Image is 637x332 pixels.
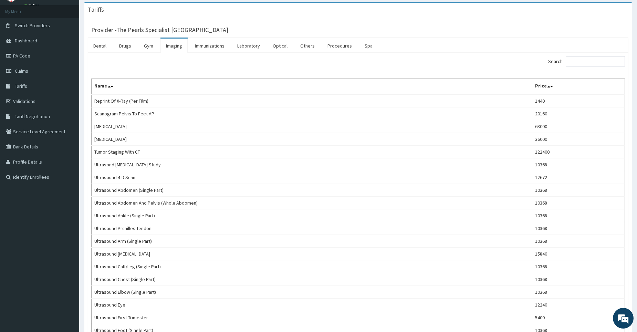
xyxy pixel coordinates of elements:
td: 10368 [532,158,625,171]
td: Ultrasound Abdomen (Single Part) [92,184,532,197]
td: 12672 [532,171,625,184]
td: Ultrasound Archilles Tendon [92,222,532,235]
td: Ultrasound First Trimester [92,311,532,324]
td: 10368 [532,260,625,273]
th: Name [92,79,532,95]
td: 122400 [532,146,625,158]
a: Imaging [160,39,188,53]
td: [MEDICAL_DATA] [92,120,532,133]
td: Ultrasound Abdomen And Pelvis (Whole Abdomen) [92,197,532,209]
div: Minimize live chat window [113,3,129,20]
a: Spa [359,39,378,53]
textarea: Type your message and hit 'Enter' [3,188,131,212]
span: We're online! [40,87,95,156]
a: Immunizations [189,39,230,53]
span: Tariffs [15,83,27,89]
td: Ultrasond [MEDICAL_DATA] Study [92,158,532,171]
span: Dashboard [15,38,37,44]
th: Price [532,79,625,95]
td: 1440 [532,94,625,107]
img: d_794563401_company_1708531726252_794563401 [13,34,28,52]
h3: Tariffs [88,7,104,13]
td: 10368 [532,209,625,222]
td: Ultrasound [MEDICAL_DATA] [92,248,532,260]
div: Chat with us now [36,39,116,48]
span: Claims [15,68,28,74]
td: 10368 [532,235,625,248]
td: 5400 [532,311,625,324]
td: [MEDICAL_DATA] [92,133,532,146]
td: 10368 [532,197,625,209]
a: Optical [267,39,293,53]
h3: Provider - The Pearls Specialist [GEOGRAPHIC_DATA] [91,27,228,33]
td: 15840 [532,248,625,260]
td: 12240 [532,299,625,311]
td: Ultrasound Elbow (Single Part) [92,286,532,299]
td: 20160 [532,107,625,120]
a: Gym [138,39,159,53]
td: 36000 [532,133,625,146]
td: Ultrasound Ankle (Single Part) [92,209,532,222]
td: Ultrasound Calf/Leg (Single Part) [92,260,532,273]
td: Ultrasound 4-D Scan [92,171,532,184]
td: 10368 [532,184,625,197]
a: Others [295,39,320,53]
a: Dental [88,39,112,53]
td: Ultrasound Eye [92,299,532,311]
label: Search: [548,56,625,66]
a: Laboratory [232,39,265,53]
td: Reprint Of X-Ray (Per Film) [92,94,532,107]
td: 10368 [532,286,625,299]
td: 10368 [532,273,625,286]
input: Search: [566,56,625,66]
span: Switch Providers [15,22,50,29]
td: 63000 [532,120,625,133]
td: 10368 [532,222,625,235]
a: Drugs [114,39,137,53]
span: Tariff Negotiation [15,113,50,120]
a: Procedures [322,39,357,53]
td: Scanogram Pelvis To Feet AP [92,107,532,120]
td: Tumor Staging With CT [92,146,532,158]
td: Ultrasound Arm (Single Part) [92,235,532,248]
a: Online [24,3,41,8]
td: Ultrasound Chest (Single Part) [92,273,532,286]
